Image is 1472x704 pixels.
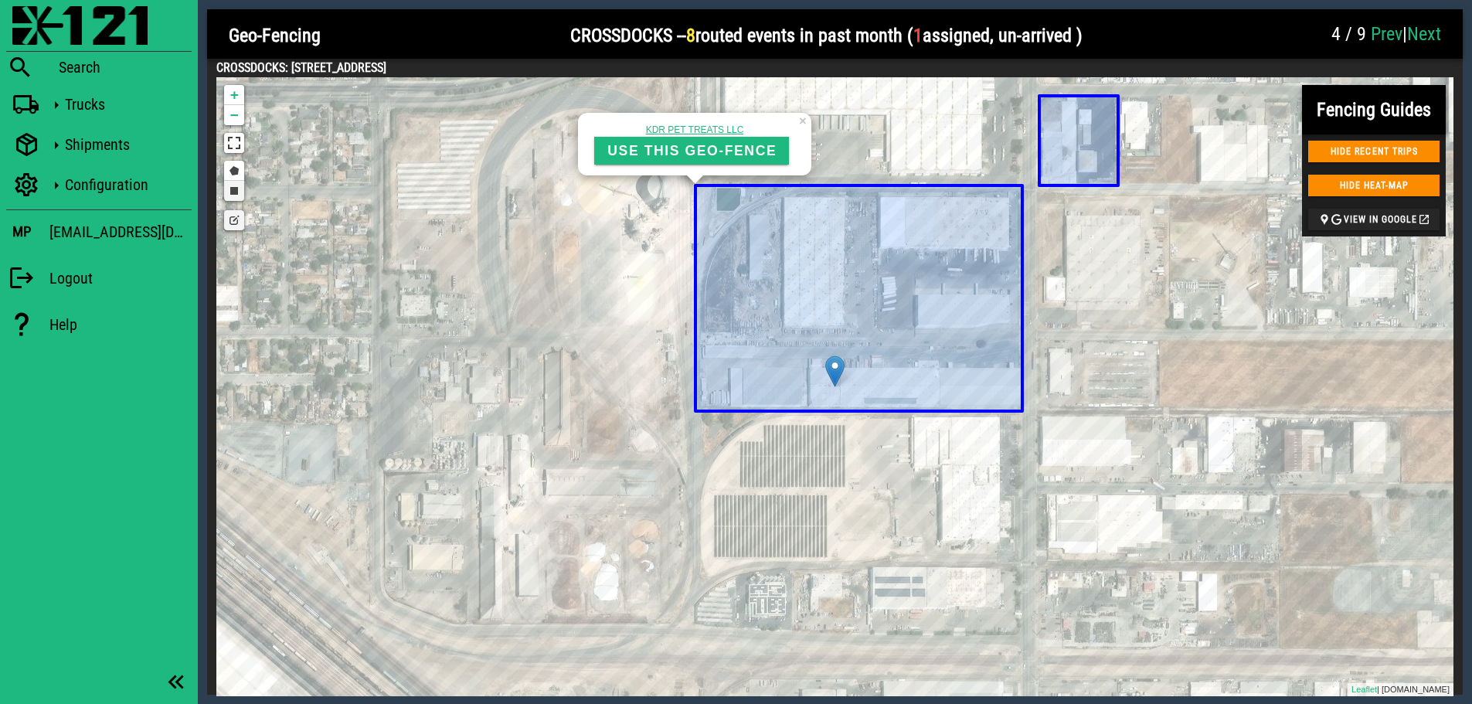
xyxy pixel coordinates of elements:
a: × [797,113,811,124]
span: 1 [913,25,923,46]
img: 87f0f0e.png [12,6,148,45]
a: Zoom in [224,85,244,105]
span: 4 / 9 [1331,23,1366,45]
a: Blackfly [6,6,192,48]
div: Logout [49,269,192,287]
h2: | [1331,22,1441,46]
div: Configuration [65,175,185,194]
div: Shipments [65,135,185,154]
a: View in Google [1302,202,1446,236]
a: Next [1407,23,1441,45]
a: No layers to edit [224,210,244,230]
span: Hide Recent Trips [1318,146,1430,157]
h2: CROSSDOCKS -- routed events in past month ( assigned, un-arrived ) [570,22,1083,49]
span: USE THIS GEO-FENCE [607,143,777,159]
h3: MP [12,223,31,240]
a: View Fullscreen [224,133,244,153]
h2: Geo-Fencing [229,22,321,49]
div: Search [59,58,192,77]
span: 8 [686,25,695,46]
button: USE THIS GEO-FENCE [594,137,789,165]
a: Help [6,303,192,346]
button: Hide Heat-Map [1308,175,1440,196]
div: Help [49,315,192,334]
a: KDR PET TREATS LLC [646,124,744,135]
div: | [DOMAIN_NAME] [1348,683,1453,696]
a: Zoom out [224,105,244,125]
a: Draw a polygon [224,161,244,181]
div: [EMAIL_ADDRESS][DOMAIN_NAME] [49,219,192,244]
a: Draw a rectangle [224,181,244,201]
h4: CROSSDOCKS: [STREET_ADDRESS] [216,59,1453,77]
a: Prev [1371,23,1402,45]
a: Leaflet [1351,685,1377,694]
span: View in Google [1318,213,1430,226]
button: View in Google [1308,209,1440,230]
span: Hide Heat-Map [1318,180,1430,191]
div: Trucks [65,95,185,114]
h2: Fencing Guides [1317,96,1431,124]
button: Hide Recent Trips [1308,141,1440,162]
